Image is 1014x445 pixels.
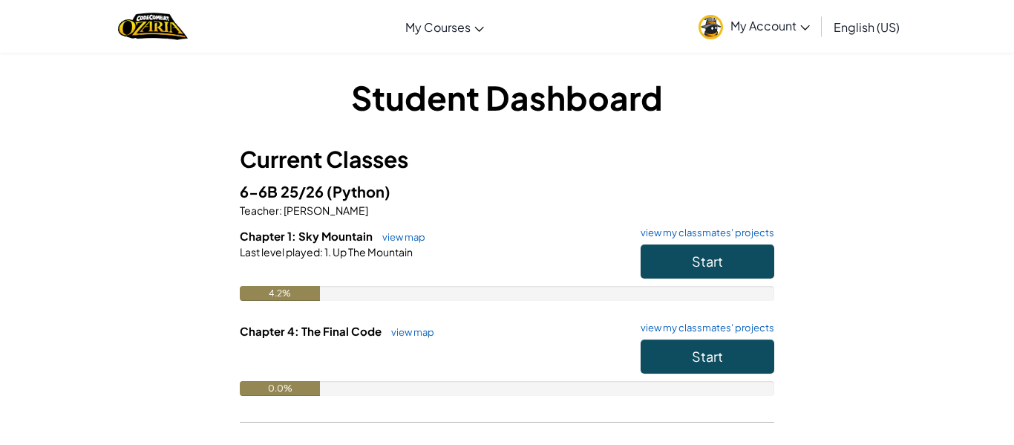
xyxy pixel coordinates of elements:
[405,19,471,35] span: My Courses
[331,245,413,259] span: Up The Mountain
[320,245,323,259] span: :
[692,253,723,270] span: Start
[633,323,774,333] a: view my classmates' projects
[641,340,774,374] button: Start
[118,11,187,42] img: Home
[240,182,327,201] span: 6-6B 25/26
[633,228,774,238] a: view my classmates' projects
[240,74,774,120] h1: Student Dashboard
[240,286,320,301] div: 4.2%
[240,204,279,217] span: Teacher
[240,229,375,243] span: Chapter 1: Sky Mountain
[699,15,723,39] img: avatar
[240,143,774,176] h3: Current Classes
[282,204,368,217] span: [PERSON_NAME]
[323,245,331,259] span: 1.
[826,7,907,47] a: English (US)
[692,348,723,365] span: Start
[279,204,282,217] span: :
[398,7,491,47] a: My Courses
[118,11,187,42] a: Ozaria by CodeCombat logo
[240,324,384,338] span: Chapter 4: The Final Code
[327,182,390,201] span: (Python)
[730,18,810,33] span: My Account
[375,231,425,243] a: view map
[240,381,320,396] div: 0.0%
[691,3,817,50] a: My Account
[384,326,434,338] a: view map
[834,19,900,35] span: English (US)
[240,245,320,259] span: Last level played
[641,244,774,279] button: Start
